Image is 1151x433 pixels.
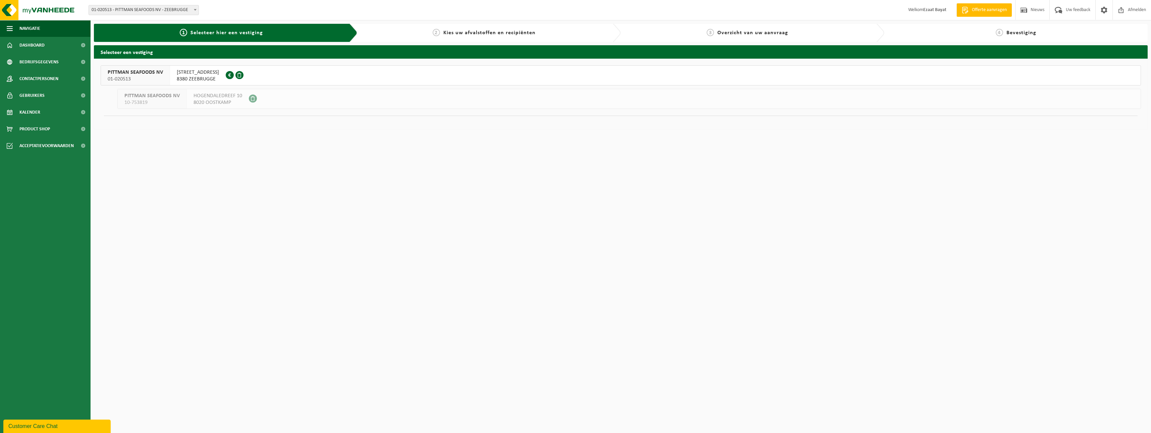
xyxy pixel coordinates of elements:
span: 01-020513 - PITTMAN SEAFOODS NV - ZEEBRUGGE [89,5,199,15]
span: Offerte aanvragen [970,7,1008,13]
span: Acceptatievoorwaarden [19,137,74,154]
span: 3 [707,29,714,36]
span: 2 [433,29,440,36]
a: Offerte aanvragen [956,3,1012,17]
span: Product Shop [19,121,50,137]
span: Gebruikers [19,87,45,104]
button: PITTMAN SEAFOODS NV 01-020513 [STREET_ADDRESS]8380 ZEEBRUGGE [101,65,1141,85]
span: Overzicht van uw aanvraag [717,30,788,36]
span: 4 [996,29,1003,36]
span: 8020 OOSTKAMP [194,99,242,106]
span: Kalender [19,104,40,121]
span: HOGENDALEDREEF 10 [194,92,242,99]
span: Selecteer hier een vestiging [190,30,263,36]
span: Navigatie [19,20,40,37]
span: Dashboard [19,37,45,54]
span: 1 [180,29,187,36]
span: PITTMAN SEAFOODS NV [108,69,163,76]
span: Bevestiging [1006,30,1036,36]
span: 8380 ZEEBRUGGE [177,76,219,82]
iframe: chat widget [3,418,112,433]
h2: Selecteer een vestiging [94,45,1148,58]
span: [STREET_ADDRESS] [177,69,219,76]
strong: Ezaat Bayat [923,7,946,12]
span: Contactpersonen [19,70,58,87]
span: Kies uw afvalstoffen en recipiënten [443,30,536,36]
span: 10-753819 [124,99,180,106]
span: Bedrijfsgegevens [19,54,59,70]
span: PITTMAN SEAFOODS NV [124,92,180,99]
span: 01-020513 [108,76,163,82]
